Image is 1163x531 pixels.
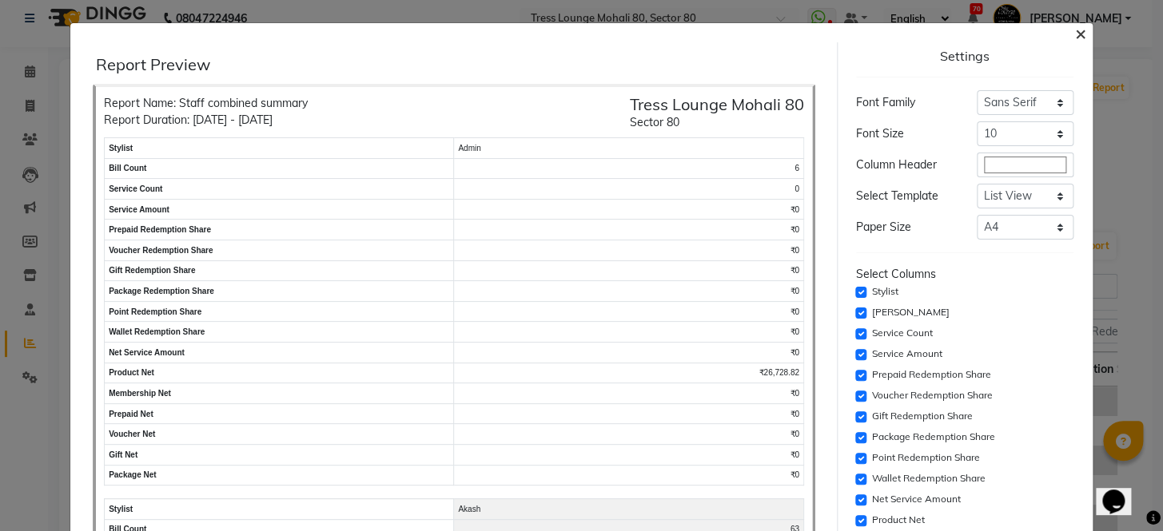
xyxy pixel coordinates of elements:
[872,450,980,465] label: Point Redemption Share
[454,199,803,220] td: ₹0
[454,499,803,520] td: Akash
[454,444,803,465] td: ₹0
[454,342,803,363] td: ₹0
[454,179,803,200] td: 0
[454,383,803,404] td: ₹0
[105,499,454,520] td: stylist
[105,138,454,159] td: stylist
[844,125,965,142] div: Font Size
[96,55,824,74] div: Report Preview
[105,424,454,445] td: voucher net
[872,430,995,444] label: Package Redemption Share
[105,260,454,281] td: gift redemption share
[105,199,454,220] td: service amount
[454,424,803,445] td: ₹0
[630,114,804,131] div: Sector 80
[872,409,973,423] label: Gift Redemption Share
[105,220,454,240] td: prepaid redemption share
[105,363,454,383] td: product net
[105,444,454,465] td: gift net
[104,95,308,112] div: Report Name: Staff combined summary
[872,367,991,382] label: Prepaid Redemption Share
[1062,10,1099,55] button: Close
[454,138,803,159] td: Admin
[105,281,454,302] td: package redemption share
[872,305,950,319] label: [PERSON_NAME]
[454,301,803,322] td: ₹0
[844,157,965,173] div: Column Header
[105,465,454,485] td: package net
[454,220,803,240] td: ₹0
[105,240,454,260] td: voucher redemption share
[105,383,454,404] td: membership net
[872,284,898,299] label: Stylist
[105,179,454,200] td: service count
[872,513,925,527] label: Product Net
[856,49,1073,64] div: Settings
[872,492,961,506] label: Net Service Amount
[872,471,986,485] label: Wallet Redemption Share
[844,94,965,111] div: Font Family
[872,388,993,402] label: Voucher Redemption Share
[454,240,803,260] td: ₹0
[1075,21,1086,45] span: ×
[105,342,454,363] td: net service amount
[454,281,803,302] td: ₹0
[454,403,803,424] td: ₹0
[105,322,454,343] td: wallet redemption share
[856,266,1073,283] div: Select Columns
[454,158,803,179] td: 6
[1096,467,1147,515] iframe: chat widget
[454,363,803,383] td: ₹26,728.82
[454,465,803,485] td: ₹0
[104,112,308,129] div: Report Duration: [DATE] - [DATE]
[105,158,454,179] td: bill count
[630,95,804,114] h5: Tress Lounge Mohali 80
[844,188,965,204] div: Select Template
[454,322,803,343] td: ₹0
[872,326,933,340] label: Service Count
[872,347,942,361] label: Service Amount
[844,219,965,236] div: Paper Size
[105,403,454,424] td: prepaid net
[105,301,454,322] td: point redemption share
[454,260,803,281] td: ₹0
